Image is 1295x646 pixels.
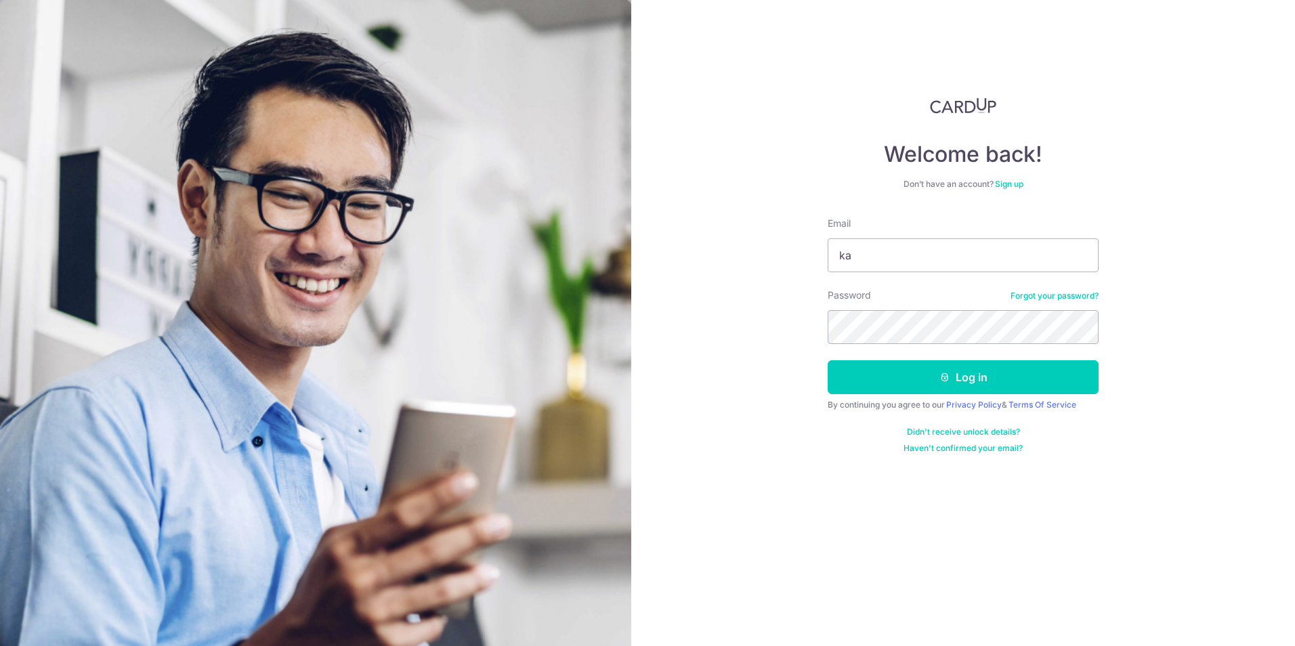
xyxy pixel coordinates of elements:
a: Didn't receive unlock details? [907,427,1020,437]
h4: Welcome back! [828,141,1099,168]
button: Log in [828,360,1099,394]
input: Enter your Email [828,238,1099,272]
img: CardUp Logo [930,98,996,114]
div: Don’t have an account? [828,179,1099,190]
div: By continuing you agree to our & [828,400,1099,410]
label: Email [828,217,851,230]
a: Haven't confirmed your email? [904,443,1023,454]
a: Terms Of Service [1009,400,1076,410]
a: Forgot your password? [1011,290,1099,301]
a: Privacy Policy [946,400,1002,410]
a: Sign up [995,179,1023,189]
label: Password [828,288,871,302]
